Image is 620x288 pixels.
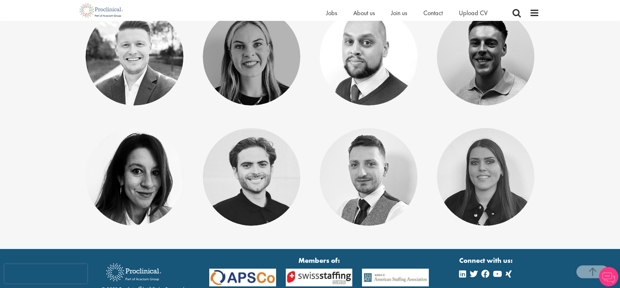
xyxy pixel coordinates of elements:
[357,269,434,286] img: APSCo
[5,264,87,283] iframe: reCAPTCHA
[459,9,488,17] a: Upload CV
[599,267,618,286] img: Chatbot
[101,259,166,286] img: Proclinical Recruitment
[459,255,514,265] strong: Connect with us:
[391,9,407,17] a: Join us
[209,255,429,265] strong: Members of:
[353,9,375,17] a: About us
[326,9,337,17] a: Jobs
[423,9,443,17] a: Contact
[281,269,357,286] img: APSCo
[204,269,281,286] img: APSCo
